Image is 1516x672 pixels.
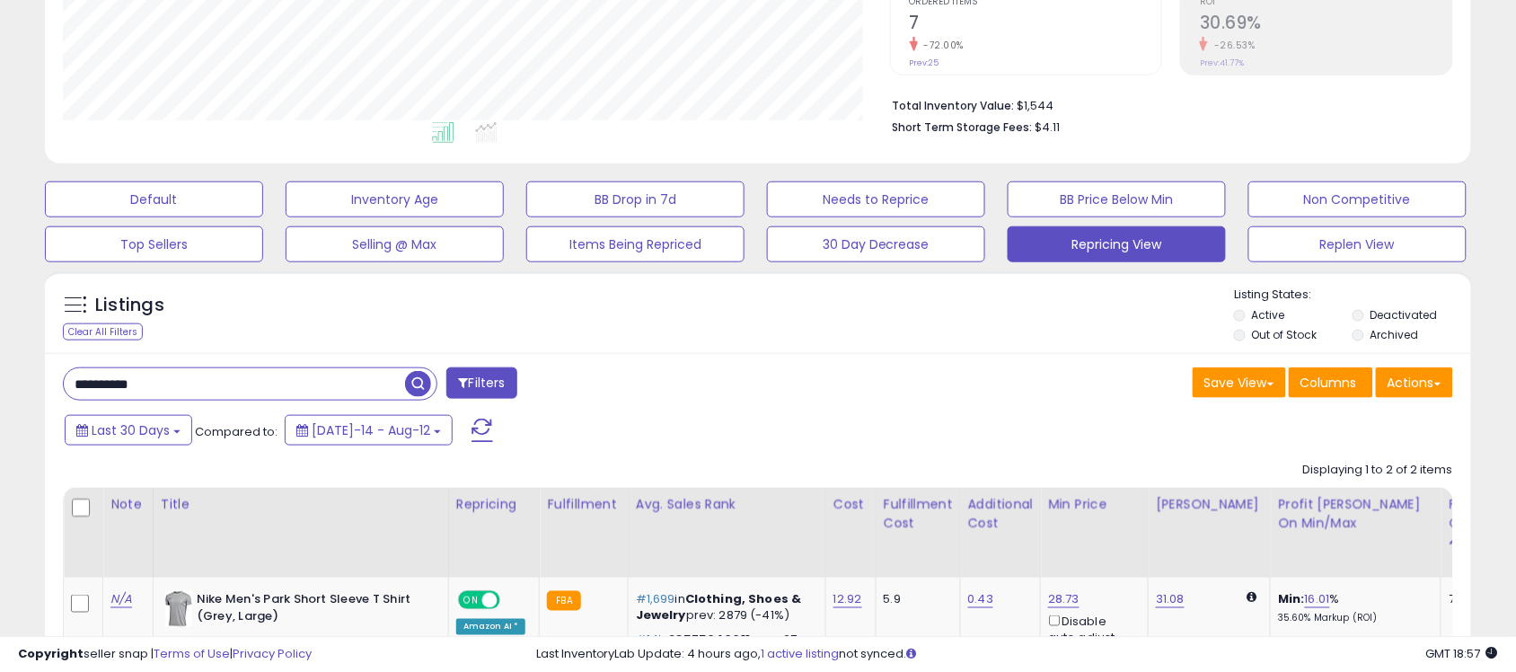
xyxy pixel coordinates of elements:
div: Fulfillment Cost [884,495,953,533]
a: 28.73 [1048,590,1080,608]
div: 73 [1449,591,1504,607]
button: Selling @ Max [286,226,504,262]
button: Filters [446,367,516,399]
h5: Listings [95,293,164,318]
b: Short Term Storage Fees: [893,119,1033,135]
span: Compared to: [195,423,278,440]
a: 1 active listing [762,645,840,662]
div: seller snap | | [18,646,312,663]
div: Avg. Sales Rank [636,495,818,514]
button: Non Competitive [1248,181,1467,217]
a: Terms of Use [154,645,230,662]
span: 2025-09-12 18:57 GMT [1426,645,1498,662]
button: 30 Day Decrease [767,226,985,262]
span: Last 30 Days [92,421,170,439]
div: Profit [PERSON_NAME] on Min/Max [1278,495,1433,533]
li: $1,544 [893,93,1441,115]
span: #1,699 [636,590,675,607]
small: Prev: 25 [910,57,939,68]
small: -72.00% [918,39,965,52]
button: Default [45,181,263,217]
button: Columns [1289,367,1373,398]
small: -26.53% [1208,39,1256,52]
div: 5.9 [884,591,947,607]
div: Disable auto adjust min [1048,612,1134,663]
label: Out of Stock [1252,327,1318,342]
label: Deactivated [1371,307,1438,323]
div: % [1278,591,1427,624]
p: 35.60% Markup (ROI) [1278,612,1427,624]
div: [PERSON_NAME] [1156,495,1263,514]
button: Replen View [1248,226,1467,262]
strong: Copyright [18,645,84,662]
button: Needs to Reprice [767,181,985,217]
a: 12.92 [833,590,862,608]
span: Columns [1300,374,1357,392]
small: FBA [547,591,580,611]
a: Privacy Policy [233,645,312,662]
span: ON [460,593,482,608]
div: Fulfillment [547,495,620,514]
div: Note [110,495,145,514]
img: 318fEWxS6+L._SL40_.jpg [165,591,192,627]
div: Cost [833,495,868,514]
button: Inventory Age [286,181,504,217]
p: Listing States: [1234,287,1471,304]
a: 16.01 [1305,590,1330,608]
button: BB Drop in 7d [526,181,745,217]
span: Clothing, Shoes & Jewelry [636,590,802,623]
button: Repricing View [1008,226,1226,262]
label: Active [1252,307,1285,323]
span: OFF [498,593,526,608]
h2: 7 [910,13,1162,37]
div: Min Price [1048,495,1141,514]
b: Nike Men's Park Short Sleeve T Shirt (Grey, Large) [197,591,415,629]
b: Min: [1278,590,1305,607]
small: Prev: 41.77% [1200,57,1244,68]
a: 0.43 [968,590,994,608]
button: [DATE]-14 - Aug-12 [285,415,453,446]
button: Last 30 Days [65,415,192,446]
button: Top Sellers [45,226,263,262]
a: N/A [110,590,132,608]
b: Total Inventory Value: [893,98,1015,113]
h2: 30.69% [1200,13,1452,37]
button: Save View [1193,367,1286,398]
span: [DATE]-14 - Aug-12 [312,421,430,439]
div: Additional Cost [968,495,1034,533]
button: Items Being Repriced [526,226,745,262]
button: Actions [1376,367,1453,398]
div: Last InventoryLab Update: 4 hours ago, not synced. [536,646,1498,663]
label: Archived [1371,327,1419,342]
div: Fulfillable Quantity [1449,495,1511,533]
div: Title [161,495,441,514]
p: in prev: 2879 (-41%) [636,591,812,623]
div: Clear All Filters [63,323,143,340]
div: Displaying 1 to 2 of 2 items [1303,462,1453,479]
span: $4.11 [1036,119,1061,136]
div: Repricing [456,495,533,514]
a: 31.08 [1156,590,1185,608]
button: BB Price Below Min [1008,181,1226,217]
th: The percentage added to the cost of goods (COGS) that forms the calculator for Min & Max prices. [1271,488,1441,578]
